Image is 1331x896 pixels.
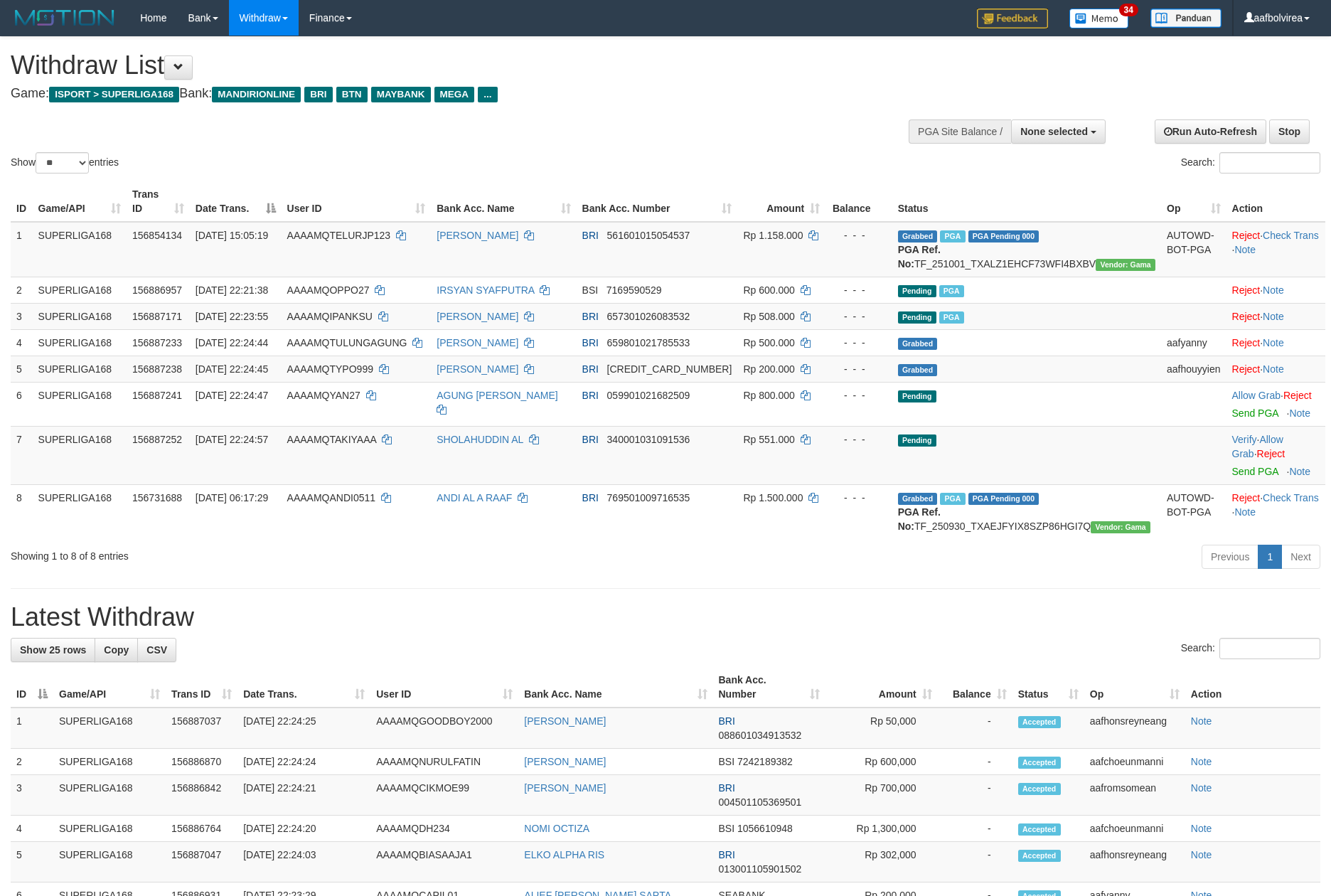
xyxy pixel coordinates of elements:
[371,87,431,102] span: MAYBANK
[898,390,936,402] span: Pending
[1069,9,1129,28] img: Button%20Memo.svg
[53,842,166,882] td: SUPERLIGA168
[437,390,557,401] a: AGUNG [PERSON_NAME]
[336,87,368,102] span: BTN
[743,434,794,445] span: Rp 551.000
[1161,484,1226,539] td: AUTOWD-BOT-PGA
[1018,850,1061,862] span: Accepted
[132,434,182,445] span: 156887252
[898,311,936,324] span: Pending
[1202,545,1258,569] a: Previous
[1232,466,1278,477] a: Send PGA
[196,363,268,375] span: [DATE] 22:24:45
[11,382,33,426] td: 6
[607,363,732,375] span: Copy 675401000773501 to clipboard
[938,708,1012,749] td: -
[909,119,1011,144] div: PGA Site Balance /
[582,230,599,241] span: BRI
[287,363,373,375] span: AAAAMQTYPO999
[1011,119,1106,144] button: None selected
[1191,849,1212,860] a: Note
[33,484,127,539] td: SUPERLIGA168
[1191,823,1212,834] a: Note
[166,816,237,842] td: 156886764
[898,506,941,532] b: PGA Ref. No:
[719,823,735,834] span: BSI
[132,284,182,296] span: 156886957
[719,715,735,727] span: BRI
[582,492,599,503] span: BRI
[132,492,182,503] span: 156731688
[166,775,237,816] td: 156886842
[898,434,936,447] span: Pending
[607,434,690,445] span: Copy 340001031091536 to clipboard
[938,667,1012,708] th: Balance: activate to sort column ascending
[11,603,1320,631] h1: Latest Withdraw
[1232,363,1261,375] a: Reject
[1232,492,1261,503] a: Reject
[237,708,370,749] td: [DATE] 22:24:25
[938,842,1012,882] td: -
[287,337,407,348] span: AAAAMQTULUNGAGUNG
[524,756,606,767] a: [PERSON_NAME]
[1226,356,1325,382] td: ·
[743,311,794,322] span: Rp 508.000
[825,708,938,749] td: Rp 50,000
[1263,284,1284,296] a: Note
[743,492,803,503] span: Rp 1.500.000
[737,181,825,222] th: Amount: activate to sort column ascending
[1018,716,1061,728] span: Accepted
[892,222,1161,277] td: TF_251001_TXALZ1EHCF73WFI4BXBV
[607,230,690,241] span: Copy 561601015054537 to clipboard
[577,181,738,222] th: Bank Acc. Number: activate to sort column ascending
[1181,638,1320,659] label: Search:
[196,434,268,445] span: [DATE] 22:24:57
[49,87,179,102] span: ISPORT > SUPERLIGA168
[1232,311,1261,322] a: Reject
[1181,152,1320,174] label: Search:
[196,284,268,296] span: [DATE] 22:21:38
[1226,277,1325,303] td: ·
[437,284,534,296] a: IRSYAN SYAFPUTRA
[132,390,182,401] span: 156887241
[1191,756,1212,767] a: Note
[304,87,332,102] span: BRI
[437,492,512,503] a: ANDI AL A RAAF
[607,390,690,401] span: Copy 059901021682509 to clipboard
[11,426,33,484] td: 7
[132,363,182,375] span: 156887238
[11,222,33,277] td: 1
[11,152,119,174] label: Show entries
[146,644,167,656] span: CSV
[825,775,938,816] td: Rp 700,000
[166,842,237,882] td: 156887047
[582,390,599,401] span: BRI
[1232,434,1283,459] a: Allow Grab
[1018,783,1061,795] span: Accepted
[1258,545,1282,569] a: 1
[1289,466,1310,477] a: Note
[11,277,33,303] td: 2
[939,285,964,297] span: Marked by aafchoeunmanni
[1012,667,1084,708] th: Status: activate to sort column ascending
[196,230,268,241] span: [DATE] 15:05:19
[287,390,360,401] span: AAAAMQYAN27
[524,849,604,860] a: ELKO ALPHA RIS
[478,87,497,102] span: ...
[166,667,237,708] th: Trans ID: activate to sort column ascending
[582,337,599,348] span: BRI
[737,823,793,834] span: Copy 1056610948 to clipboard
[1269,119,1310,144] a: Stop
[437,230,518,241] a: [PERSON_NAME]
[437,434,523,445] a: SHOLAHUDDIN AL
[1226,484,1325,539] td: · ·
[743,363,794,375] span: Rp 200.000
[287,284,370,296] span: AAAAMQOPPO27
[1161,329,1226,356] td: aafyanny
[831,491,887,505] div: - - -
[938,816,1012,842] td: -
[977,9,1048,28] img: Feedback.jpg
[1150,9,1222,28] img: panduan.png
[287,230,391,241] span: AAAAMQTELURJP123
[33,303,127,329] td: SUPERLIGA168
